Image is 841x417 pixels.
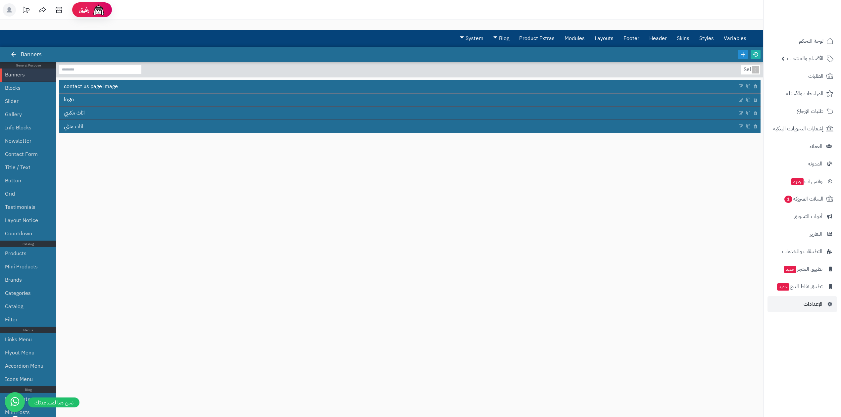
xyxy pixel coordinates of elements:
[644,30,672,47] a: Header
[767,121,837,137] a: إشعارات التحويلات البنكية
[64,83,118,90] span: contact us page image
[767,191,837,207] a: السلات المتروكة1
[560,30,590,47] a: Modules
[5,174,46,187] a: Button
[5,359,46,373] a: Accordion Menu
[791,178,804,185] span: جديد
[59,107,737,119] a: اثاث مكتبي
[64,123,83,130] span: اثاث منزلي
[5,313,46,326] a: Filter
[767,86,837,102] a: المراجعات والأسئلة
[808,71,823,81] span: الطلبات
[784,266,796,273] span: جديد
[5,373,46,386] a: Icons Menu
[784,194,823,204] span: السلات المتروكة
[782,247,822,256] span: التطبيقات والخدمات
[455,30,488,47] a: System
[767,138,837,154] a: العملاء
[810,229,822,239] span: التقارير
[791,177,822,186] span: وآتس آب
[804,300,822,309] span: الإعدادات
[5,247,46,260] a: Products
[5,260,46,273] a: Mini Products
[783,264,822,274] span: تطبيق المتجر
[5,108,46,121] a: Gallery
[5,68,46,81] a: Banners
[64,109,85,117] span: اثاث مكتبي
[5,214,46,227] a: Layout Notice
[767,296,837,312] a: الإعدادات
[5,273,46,287] a: Brands
[79,6,89,14] span: رفيق
[719,30,751,47] a: Variables
[12,47,48,62] div: Banners
[618,30,644,47] a: Footer
[777,283,789,291] span: جديد
[5,95,46,108] a: Slider
[767,173,837,189] a: وآتس آبجديد
[767,68,837,84] a: الطلبات
[5,134,46,148] a: Newsletter
[741,65,759,74] div: Select...
[514,30,560,47] a: Product Extras
[767,33,837,49] a: لوحة التحكم
[797,107,823,116] span: طلبات الإرجاع
[5,201,46,214] a: Testimonials
[5,148,46,161] a: Contact Form
[5,227,46,240] a: Countdown
[59,120,737,133] a: اثاث منزلي
[787,54,823,63] span: الأقسام والمنتجات
[767,103,837,119] a: طلبات الإرجاع
[794,212,822,221] span: أدوات التسويق
[767,208,837,224] a: أدوات التسويق
[767,226,837,242] a: التقارير
[5,187,46,201] a: Grid
[5,346,46,359] a: Flyout Menu
[5,393,46,406] a: Blog Posts
[672,30,694,47] a: Skins
[59,80,737,93] a: contact us page image
[18,3,34,18] a: تحديثات المنصة
[5,300,46,313] a: Catalog
[767,156,837,172] a: المدونة
[776,282,822,291] span: تطبيق نقاط البيع
[64,96,74,104] span: logo
[694,30,719,47] a: Styles
[773,124,823,133] span: إشعارات التحويلات البنكية
[5,81,46,95] a: Blocks
[767,244,837,259] a: التطبيقات والخدمات
[5,161,46,174] a: Title / Text
[5,287,46,300] a: Categories
[767,279,837,295] a: تطبيق نقاط البيعجديد
[488,30,514,47] a: Blog
[767,261,837,277] a: تطبيق المتجرجديد
[810,142,822,151] span: العملاء
[786,89,823,98] span: المراجعات والأسئلة
[5,121,46,134] a: Info Blocks
[808,159,822,168] span: المدونة
[5,333,46,346] a: Links Menu
[784,196,792,203] span: 1
[799,36,823,46] span: لوحة التحكم
[92,3,105,17] img: ai-face.png
[590,30,618,47] a: Layouts
[59,94,737,106] a: logo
